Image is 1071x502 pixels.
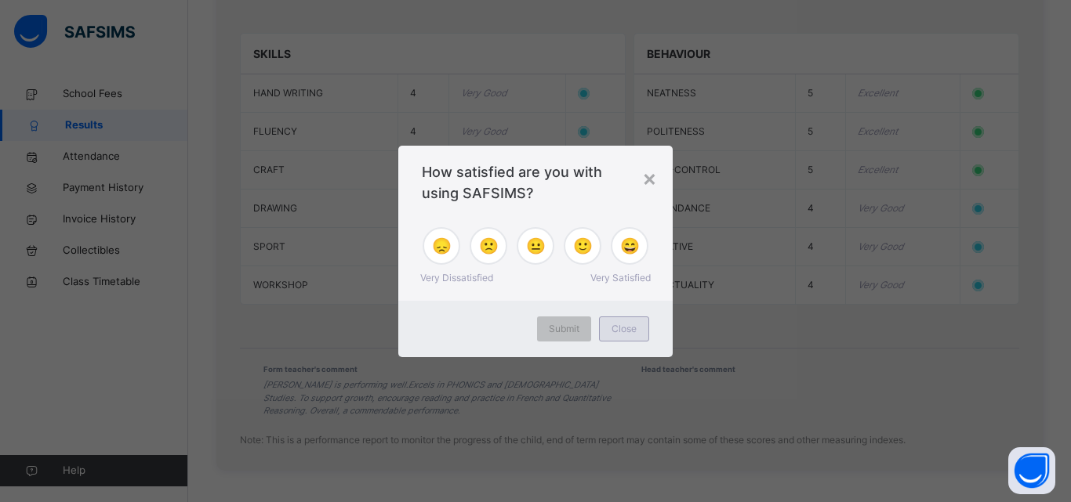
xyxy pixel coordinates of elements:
[612,322,637,336] span: Close
[432,234,452,258] span: 😞
[620,234,640,258] span: 😄
[573,234,593,258] span: 🙂
[420,271,493,285] span: Very Dissatisfied
[590,271,651,285] span: Very Satisfied
[479,234,499,258] span: 🙁
[422,161,649,204] span: How satisfied are you with using SAFSIMS?
[642,161,657,194] div: ×
[549,322,579,336] span: Submit
[1008,447,1055,494] button: Open asap
[526,234,546,258] span: 😐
